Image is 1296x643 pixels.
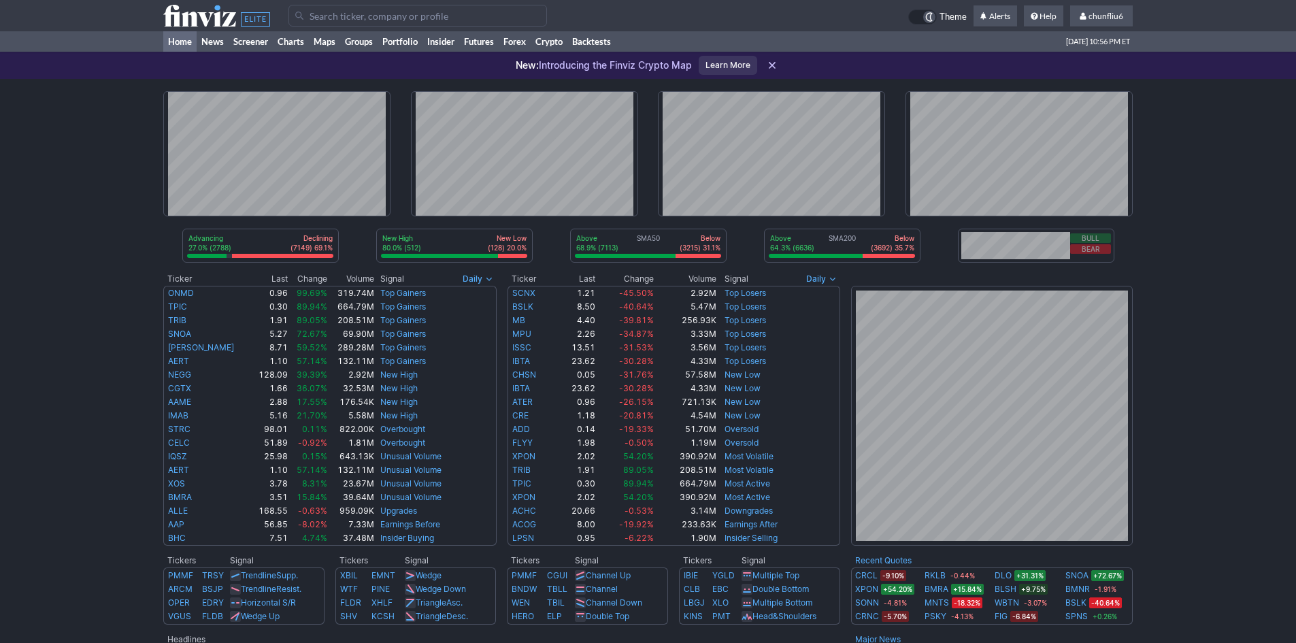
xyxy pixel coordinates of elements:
[302,424,327,434] span: 0.11%
[725,329,766,339] a: Top Losers
[654,463,716,477] td: 208.51M
[328,272,375,286] th: Volume
[416,570,442,580] a: Wedge
[328,286,375,300] td: 319.74M
[288,272,328,286] th: Change
[512,397,533,407] a: ATER
[619,424,654,434] span: -19.33%
[619,329,654,339] span: -34.87%
[168,478,185,489] a: XOS
[168,492,192,502] a: BMRA
[241,611,280,621] a: Wedge Up
[769,233,916,254] div: SMA200
[328,341,375,355] td: 289.28M
[446,611,468,621] span: Desc.
[925,610,946,623] a: PSKY
[1070,5,1133,27] a: chunfliu6
[654,491,716,504] td: 390.92M
[512,506,536,516] a: ACHC
[1089,11,1123,21] span: chunfliu6
[555,450,596,463] td: 2.02
[416,611,468,621] a: TriangleDesc.
[725,383,761,393] a: New Low
[168,369,191,380] a: NEGG
[586,597,642,608] a: Channel Down
[298,438,327,448] span: -0.92%
[251,395,288,409] td: 2.88
[512,288,535,298] a: SCNX
[512,519,536,529] a: ACOG
[328,327,375,341] td: 69.90M
[340,570,358,580] a: XBIL
[297,465,327,475] span: 57.14%
[619,288,654,298] span: -45.50%
[684,611,703,621] a: KINS
[623,465,654,475] span: 89.05%
[712,597,729,608] a: XLO
[241,570,276,580] span: Trendline
[555,491,596,504] td: 2.02
[654,355,716,368] td: 4.33M
[302,478,327,489] span: 8.31%
[380,315,426,325] a: Top Gainers
[168,315,186,325] a: TRIB
[416,597,463,608] a: TriangleAsc.
[725,438,759,448] a: Oversold
[516,59,539,71] span: New:
[803,272,840,286] button: Signals interval
[925,596,949,610] a: MNTS
[555,355,596,368] td: 23.62
[328,314,375,327] td: 208.51M
[712,584,729,594] a: EBC
[654,450,716,463] td: 390.92M
[297,383,327,393] span: 36.07%
[654,477,716,491] td: 664.79M
[512,584,537,594] a: BNDW
[241,584,301,594] a: TrendlineResist.
[297,288,327,298] span: 99.69%
[712,570,735,580] a: YGLD
[512,301,533,312] a: BSLK
[623,451,654,461] span: 54.20%
[712,611,731,621] a: PMT
[168,465,189,475] a: AERT
[197,31,229,52] a: News
[855,555,912,565] b: Recent Quotes
[168,519,184,529] a: AAP
[512,383,530,393] a: IBTA
[168,506,188,516] a: ALLE
[512,465,531,475] a: TRIB
[725,369,761,380] a: New Low
[371,597,393,608] a: XHLF
[251,355,288,368] td: 1.10
[512,315,525,325] a: MB
[380,424,425,434] a: Overbought
[725,288,766,298] a: Top Losers
[725,356,766,366] a: Top Losers
[725,410,761,421] a: New Low
[512,329,531,339] a: MPU
[555,314,596,327] td: 4.40
[297,301,327,312] span: 89.94%
[188,243,231,252] p: 27.0% (2788)
[488,243,527,252] p: (128) 20.0%
[547,584,567,594] a: TBLL
[512,424,530,434] a: ADD
[555,327,596,341] td: 2.26
[555,409,596,423] td: 1.18
[725,478,770,489] a: Most Active
[328,355,375,368] td: 132.11M
[555,395,596,409] td: 0.96
[382,243,421,252] p: 80.0% (512)
[512,478,531,489] a: TPIC
[654,423,716,436] td: 51.70M
[555,341,596,355] td: 13.51
[555,477,596,491] td: 0.30
[512,492,535,502] a: XPON
[297,410,327,421] span: 21.70%
[576,243,618,252] p: 68.9% (7113)
[684,584,700,594] a: CLB
[380,519,440,529] a: Earnings Before
[290,233,333,243] p: Declining
[680,233,720,243] p: Below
